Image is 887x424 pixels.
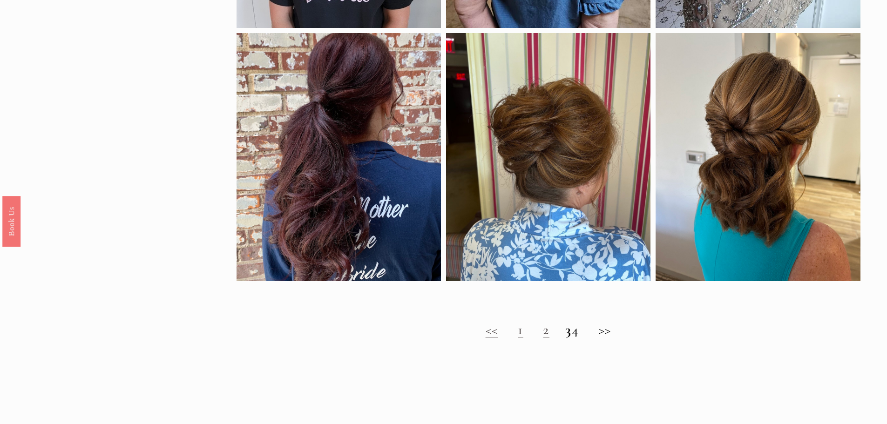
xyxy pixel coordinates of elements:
[2,195,20,246] a: Book Us
[543,321,549,338] a: 2
[518,321,523,338] a: 1
[565,321,572,338] strong: 3
[237,322,860,338] h2: 4 >>
[486,321,498,338] a: <<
